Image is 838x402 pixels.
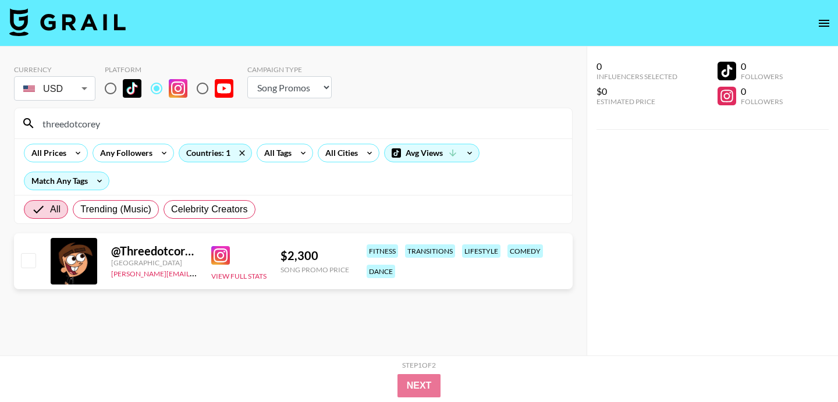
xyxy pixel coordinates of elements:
div: @ Threedotcorey [111,244,197,258]
div: Influencers Selected [596,72,677,81]
span: All [50,202,61,216]
input: Search by User Name [35,114,565,133]
div: Countries: 1 [179,144,251,162]
span: Celebrity Creators [171,202,248,216]
div: 0 [596,61,677,72]
div: Avg Views [385,144,479,162]
iframe: Drift Widget Chat Controller [780,344,824,388]
div: All Cities [318,144,360,162]
div: All Prices [24,144,69,162]
span: Trending (Music) [80,202,151,216]
div: Step 1 of 2 [402,361,436,369]
img: Instagram [169,79,187,98]
div: comedy [507,244,543,258]
img: TikTok [123,79,141,98]
img: Instagram [211,246,230,265]
div: transitions [405,244,455,258]
div: [GEOGRAPHIC_DATA] [111,258,197,267]
img: YouTube [215,79,233,98]
div: 0 [741,86,783,97]
img: Grail Talent [9,8,126,36]
button: open drawer [812,12,836,35]
div: dance [367,265,395,278]
div: All Tags [257,144,294,162]
button: View Full Stats [211,272,267,280]
div: $0 [596,86,677,97]
div: Currency [14,65,95,74]
div: Followers [741,97,783,106]
div: Estimated Price [596,97,677,106]
div: fitness [367,244,398,258]
div: Campaign Type [247,65,332,74]
div: lifestyle [462,244,500,258]
div: Song Promo Price [280,265,349,274]
div: USD [16,79,93,99]
div: 0 [741,61,783,72]
button: Next [397,374,441,397]
a: [PERSON_NAME][EMAIL_ADDRESS][PERSON_NAME][PERSON_NAME][DOMAIN_NAME] [111,267,394,278]
div: Platform [105,65,243,74]
div: Any Followers [93,144,155,162]
div: $ 2,300 [280,248,349,263]
div: Followers [741,72,783,81]
div: Match Any Tags [24,172,109,190]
